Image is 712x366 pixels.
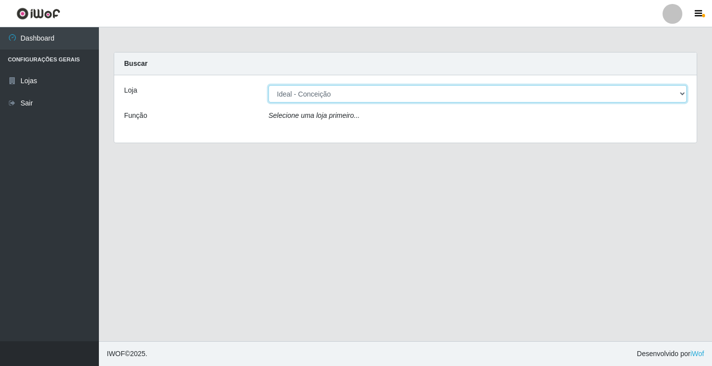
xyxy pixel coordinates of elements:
[124,85,137,96] label: Loja
[16,7,60,20] img: CoreUI Logo
[124,110,147,121] label: Função
[637,349,704,359] span: Desenvolvido por
[107,350,125,358] span: IWOF
[107,349,147,359] span: © 2025 .
[124,59,147,67] strong: Buscar
[690,350,704,358] a: iWof
[268,111,359,119] i: Selecione uma loja primeiro...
